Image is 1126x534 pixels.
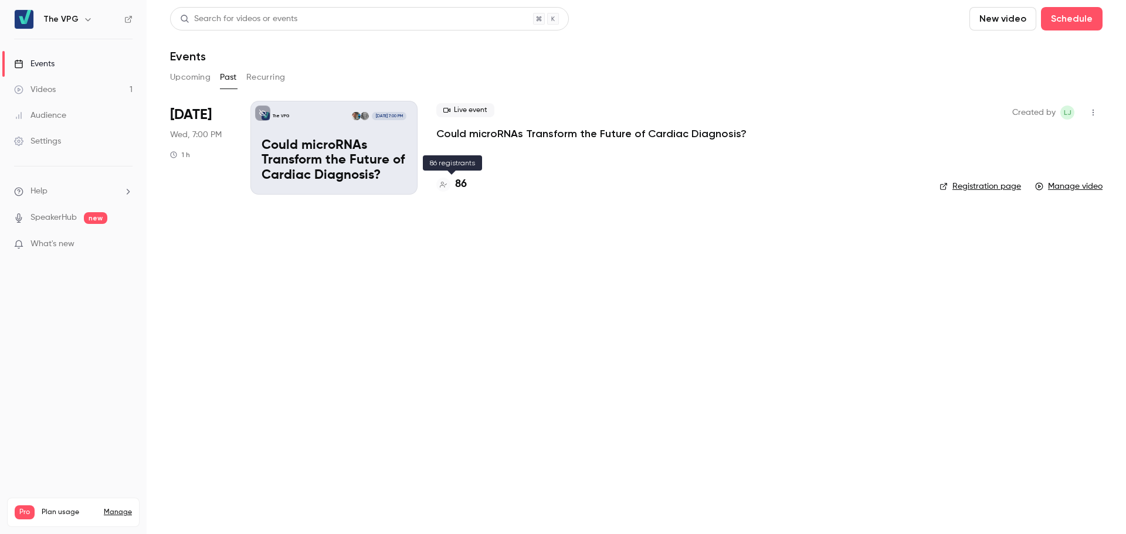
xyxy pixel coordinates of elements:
span: Wed, 7:00 PM [170,129,222,141]
h1: Events [170,49,206,63]
p: The VPG [273,113,290,119]
span: Live event [436,103,494,117]
span: Pro [15,505,35,519]
button: Upcoming [170,68,211,87]
span: [DATE] [170,106,212,124]
h4: 86 [455,176,467,192]
button: Recurring [246,68,286,87]
div: Audience [14,110,66,121]
button: Schedule [1041,7,1103,30]
a: Registration page [940,181,1021,192]
div: Events [14,58,55,70]
button: New video [969,7,1036,30]
button: Past [220,68,237,87]
li: help-dropdown-opener [14,185,133,198]
a: Manage [104,508,132,517]
span: LJ [1064,106,1071,120]
span: Plan usage [42,508,97,517]
a: Could microRNAs Transform the Future of Cardiac Diagnosis? [436,127,747,141]
div: Settings [14,135,61,147]
span: Created by [1012,106,1056,120]
img: Matt Garland [352,112,360,120]
a: Could microRNAs Transform the Future of Cardiac Diagnosis? The VPGDr Eve HanksMatt Garland[DATE] ... [250,101,418,195]
span: [DATE] 7:00 PM [372,112,406,120]
a: SpeakerHub [30,212,77,224]
a: 86 [436,176,467,192]
h6: The VPG [43,13,79,25]
div: Videos [14,84,56,96]
span: Help [30,185,48,198]
img: Dr Eve Hanks [361,112,369,120]
span: new [84,212,107,224]
a: Manage video [1035,181,1103,192]
span: What's new [30,238,74,250]
div: Oct 1 Wed, 7:00 PM (Europe/London) [170,101,232,195]
div: 1 h [170,150,190,159]
p: Could microRNAs Transform the Future of Cardiac Diagnosis? [262,138,406,183]
span: Laura Jackson [1060,106,1074,120]
img: The VPG [15,10,33,29]
div: Search for videos or events [180,13,297,25]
